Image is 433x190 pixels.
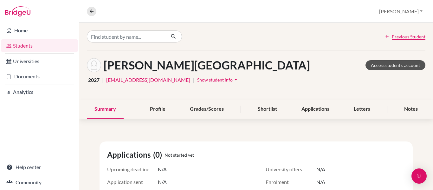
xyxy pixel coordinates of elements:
[107,149,153,161] span: Applications
[250,100,285,119] div: Shortlist
[316,166,325,173] span: N/A
[193,76,194,84] span: |
[392,33,425,40] span: Previous Student
[365,60,425,70] a: Access student's account
[106,76,190,84] a: [EMAIL_ADDRESS][DOMAIN_NAME]
[182,100,231,119] div: Grades/Scores
[165,152,194,158] span: Not started yet
[266,166,316,173] span: University offers
[197,77,233,82] span: Show student info
[153,149,165,161] span: (0)
[1,86,78,98] a: Analytics
[1,39,78,52] a: Students
[1,55,78,68] a: Universities
[385,33,425,40] a: Previous Student
[88,76,100,84] span: 2027
[397,100,425,119] div: Notes
[104,58,310,72] h1: [PERSON_NAME][GEOGRAPHIC_DATA]
[87,58,101,72] img: Sofia Perdomo's avatar
[316,178,325,186] span: N/A
[266,178,316,186] span: Enrolment
[197,75,239,85] button: Show student infoarrow_drop_down
[233,76,239,83] i: arrow_drop_down
[102,76,104,84] span: |
[1,176,78,189] a: Community
[294,100,337,119] div: Applications
[1,24,78,37] a: Home
[107,178,158,186] span: Application sent
[87,100,124,119] div: Summary
[376,5,425,17] button: [PERSON_NAME]
[411,168,427,184] div: Open Intercom Messenger
[158,178,167,186] span: N/A
[1,161,78,174] a: Help center
[87,30,165,43] input: Find student by name...
[1,70,78,83] a: Documents
[5,6,30,16] img: Bridge-U
[158,166,167,173] span: N/A
[346,100,378,119] div: Letters
[142,100,173,119] div: Profile
[107,166,158,173] span: Upcoming deadline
